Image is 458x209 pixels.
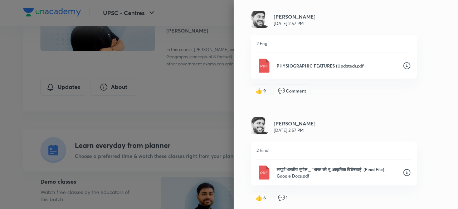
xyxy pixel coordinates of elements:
[286,194,288,201] span: 1
[251,11,268,28] img: Avatar
[255,88,263,94] span: like
[274,13,316,20] h6: [PERSON_NAME]
[278,88,285,94] span: comment
[257,147,411,154] p: 2 hindi
[263,88,266,94] span: 9
[257,59,271,73] img: Pdf
[257,40,411,47] p: 2 Eng
[277,166,397,179] p: सम्पूर्ण भारतीय भूगोल _ “भारत की भू-आकृतिक विशेषताएं” (Final File)- Google Docs.pdf
[263,194,266,201] span: 6
[274,127,316,134] p: [DATE] 2:57 PM
[255,194,263,201] span: like
[278,194,285,201] span: comment
[274,20,316,27] p: [DATE] 2:57 PM
[257,165,271,180] img: Pdf
[274,120,316,127] h6: [PERSON_NAME]
[286,88,306,94] span: Comment
[251,117,268,134] img: Avatar
[277,63,397,69] p: PHYSIOGRAPHIC FEATURES (Updated).pdf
